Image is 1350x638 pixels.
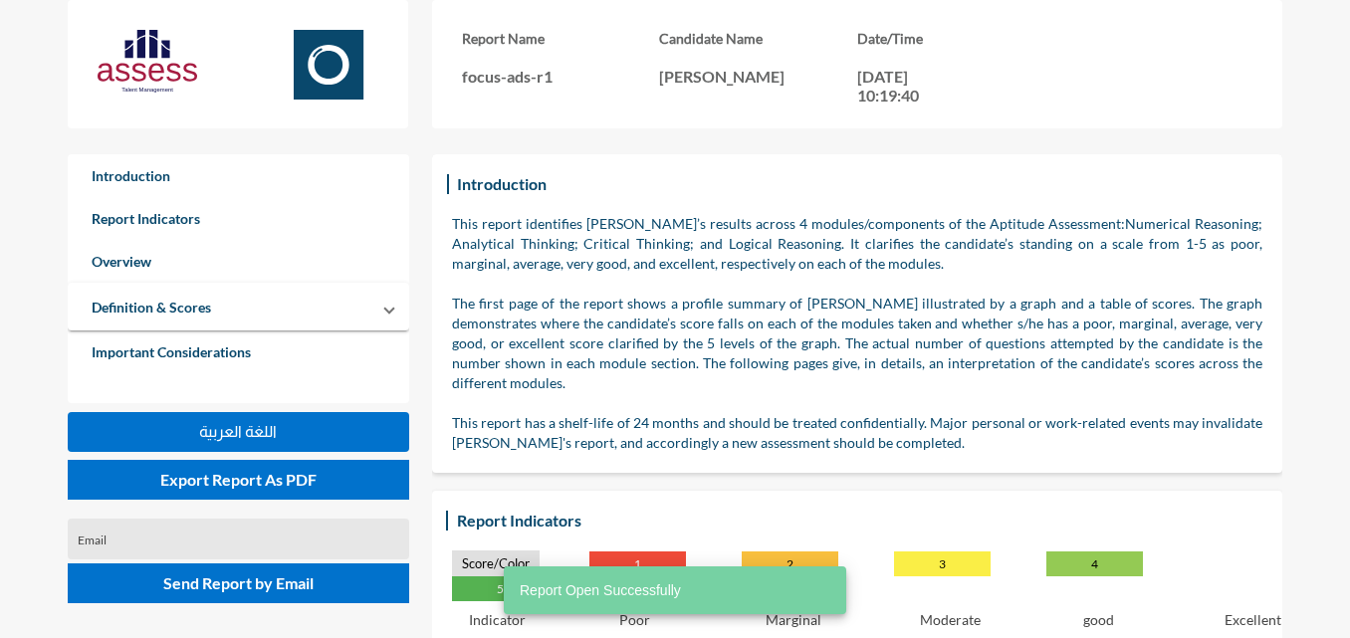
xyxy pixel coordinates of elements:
p: This report identifies [PERSON_NAME]’s results across 4 modules/components of the Aptitude Assess... [452,214,1262,274]
button: Export Report As PDF [68,460,409,500]
h3: Candidate Name [659,30,857,47]
p: Moderate [920,611,981,628]
p: This report has a shelf-life of 24 months and should be treated confidentially. Major personal or... [452,413,1262,453]
span: Export Report As PDF [160,470,317,489]
p: [DATE] 10:19:40 [857,67,947,105]
img: AssessLogoo.svg [98,30,197,93]
p: 3 [894,551,991,576]
a: Overview [68,240,409,283]
span: Send Report by Email [163,573,314,592]
a: Definition & Scores [68,286,235,328]
p: good [1083,611,1114,628]
img: Focus.svg [279,30,378,100]
button: Send Report by Email [68,563,409,603]
a: Report Indicators [68,197,409,240]
p: Excellent [1225,611,1281,628]
mat-expansion-panel-header: Definition & Scores [68,283,409,330]
h3: Introduction [452,169,552,198]
p: Score/Color [452,550,540,576]
a: Important Considerations [68,330,409,373]
p: The first page of the report shows a profile summary of [PERSON_NAME] illustrated by a graph and ... [452,294,1262,393]
span: اللغة العربية [199,423,277,440]
p: 4 [1046,551,1143,576]
h3: Date/Time [857,30,1055,47]
p: [PERSON_NAME] [659,67,857,86]
p: Indicator [469,611,526,628]
a: Introduction [68,154,409,197]
p: 5 [452,576,549,601]
h3: Report Indicators [452,506,586,534]
h3: Report Name [462,30,660,47]
span: Report Open Successfully [520,580,681,600]
button: اللغة العربية [68,412,409,452]
p: focus-ads-r1 [462,67,660,86]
